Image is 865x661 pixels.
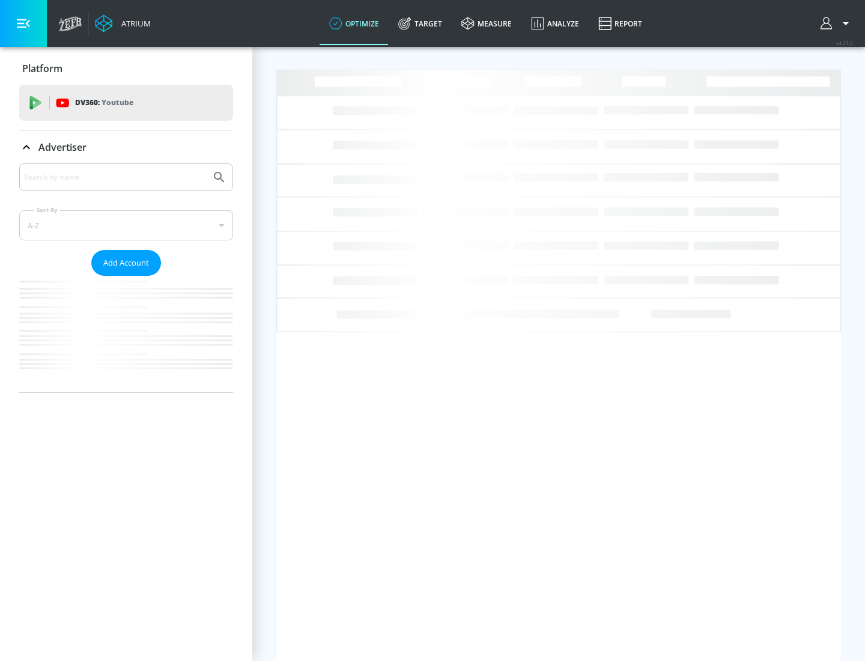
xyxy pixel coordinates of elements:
p: DV360: [75,96,133,109]
p: Platform [22,62,62,75]
a: Atrium [95,14,151,32]
label: Sort By [34,206,60,214]
a: Target [389,2,452,45]
div: Advertiser [19,163,233,392]
a: optimize [320,2,389,45]
p: Advertiser [38,141,86,154]
div: Atrium [117,18,151,29]
a: Report [589,2,652,45]
span: Add Account [103,256,149,270]
input: Search by name [24,169,206,185]
a: measure [452,2,521,45]
div: A-Z [19,210,233,240]
nav: list of Advertiser [19,276,233,392]
button: Add Account [91,250,161,276]
div: DV360: Youtube [19,85,233,121]
div: Advertiser [19,130,233,164]
p: Youtube [102,96,133,109]
div: Platform [19,52,233,85]
span: v 4.25.2 [836,40,853,46]
a: Analyze [521,2,589,45]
